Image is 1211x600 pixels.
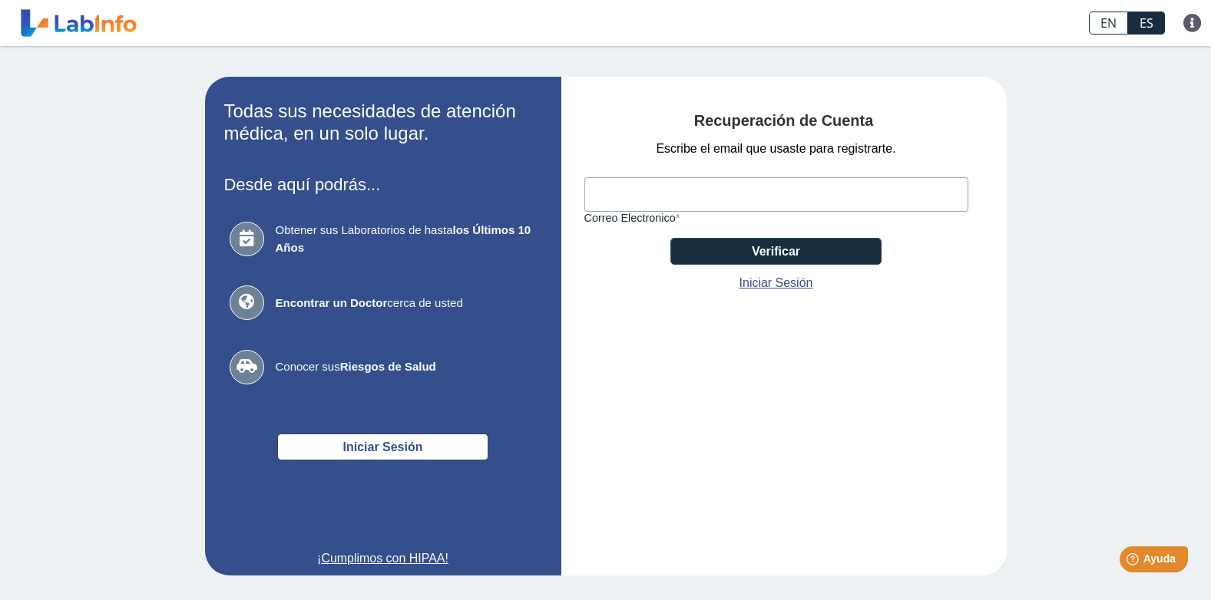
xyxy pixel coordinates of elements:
a: Iniciar Sesión [740,274,813,292]
h3: Desde aquí podrás... [224,175,542,194]
a: EN [1089,12,1128,35]
label: Correo Electronico [584,212,968,224]
span: Conocer sus [276,358,537,376]
h4: Recuperación de Cuenta [584,112,984,130]
button: Verificar [670,238,882,265]
h2: Todas sus necesidades de atención médica, en un solo lugar. [224,101,542,145]
b: los Últimos 10 Años [276,223,531,254]
b: Encontrar un Doctor [276,296,388,309]
iframe: Help widget launcher [1074,540,1194,583]
span: cerca de usted [276,295,537,312]
button: Iniciar Sesión [277,434,488,460]
b: Riesgos de Salud [340,360,436,373]
a: ES [1128,12,1165,35]
span: Obtener sus Laboratorios de hasta [276,222,537,256]
a: ¡Cumplimos con HIPAA! [224,549,542,568]
span: Escribe el email que usaste para registrarte. [656,140,895,158]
